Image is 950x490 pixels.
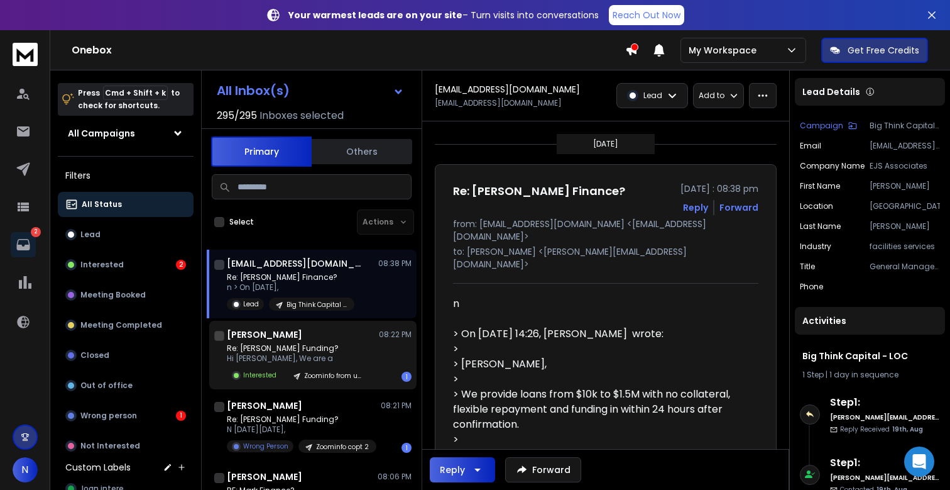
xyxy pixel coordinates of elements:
[80,350,109,360] p: Closed
[840,425,923,434] p: Reply Received
[904,447,934,477] div: Open Intercom Messenger
[800,221,841,231] p: Last Name
[802,369,824,380] span: 1 Step
[243,442,288,451] p: Wrong Person
[870,201,940,211] p: [GEOGRAPHIC_DATA]
[58,192,194,217] button: All Status
[430,457,495,482] button: Reply
[288,9,462,21] strong: Your warmest leads are on your site
[13,457,38,482] button: N
[870,121,940,131] p: Big Think Capital - LOC
[80,441,140,451] p: Not Interested
[689,44,762,57] p: My Workspace
[227,399,302,412] h1: [PERSON_NAME]
[227,343,372,354] p: Re: [PERSON_NAME] Funding?
[800,181,840,191] p: First Name
[227,328,302,341] h1: [PERSON_NAME]
[435,98,562,108] p: [EMAIL_ADDRESS][DOMAIN_NAME]
[613,9,680,21] p: Reach Out Now
[227,425,376,435] p: N [DATE][DATE],
[800,121,857,131] button: Campaign
[453,182,625,200] h1: Re: [PERSON_NAME] Finance?
[800,121,843,131] p: Campaign
[58,433,194,459] button: Not Interested
[207,78,414,103] button: All Inbox(s)
[800,242,831,252] p: industry
[80,320,162,330] p: Meeting Completed
[680,182,758,195] p: [DATE] : 08:38 pm
[227,272,354,282] p: Re: [PERSON_NAME] Finance?
[58,167,194,184] h3: Filters
[287,300,347,309] p: Big Think Capital - LOC
[227,354,372,364] p: Hi [PERSON_NAME], We are a
[82,199,122,209] p: All Status
[58,121,194,146] button: All Campaigns
[176,411,186,421] div: 1
[870,181,940,191] p: [PERSON_NAME]
[72,43,625,58] h1: Onebox
[830,413,940,422] h6: [PERSON_NAME][EMAIL_ADDRESS][DOMAIN_NAME]
[379,330,412,340] p: 08:22 PM
[227,415,376,425] p: Re: [PERSON_NAME] Funding?
[505,457,581,482] button: Forward
[800,161,865,171] p: Company Name
[217,84,290,97] h1: All Inbox(s)
[80,290,146,300] p: Meeting Booked
[103,86,168,100] span: Cmd + Shift + k
[802,350,937,362] h1: Big Think Capital - LOC
[58,343,194,368] button: Closed
[800,282,823,292] p: Phone
[699,91,724,101] p: Add to
[830,395,940,410] h6: Step 1 :
[829,369,898,380] span: 1 day in sequence
[848,44,919,57] p: Get Free Credits
[68,127,135,140] h1: All Campaigns
[800,141,821,151] p: Email
[870,161,940,171] p: EJS Associates
[229,217,254,227] label: Select
[802,86,860,98] p: Lead Details
[378,472,412,482] p: 08:06 PM
[821,38,928,63] button: Get Free Credits
[227,282,354,292] p: n > On [DATE],
[58,252,194,277] button: Interested2
[316,442,369,452] p: Zoominfo copt 2
[593,139,618,149] p: [DATE]
[217,108,257,123] span: 295 / 295
[65,461,131,474] h3: Custom Labels
[683,201,708,214] button: Reply
[892,425,923,434] span: 19th, Aug
[58,373,194,398] button: Out of office
[80,381,133,391] p: Out of office
[440,464,465,476] div: Reply
[11,232,36,257] a: 2
[288,9,599,21] p: – Turn visits into conversations
[243,299,259,309] p: Lead
[719,201,758,214] div: Forward
[58,403,194,428] button: Wrong person1
[453,245,758,270] p: to: [PERSON_NAME] <[PERSON_NAME][EMAIL_ADDRESS][DOMAIN_NAME]>
[80,260,124,270] p: Interested
[870,221,940,231] p: [PERSON_NAME]
[80,230,101,240] p: Lead
[802,370,937,380] div: |
[435,83,580,96] h1: [EMAIL_ADDRESS][DOMAIN_NAME]
[643,91,662,101] p: Lead
[609,5,684,25] a: Reach Out Now
[58,282,194,308] button: Meeting Booked
[243,370,276,380] p: Interested
[870,242,940,252] p: facilities services
[31,227,41,237] p: 2
[381,401,412,411] p: 08:21 PM
[259,108,344,123] h3: Inboxes selected
[795,307,945,335] div: Activities
[211,136,312,167] button: Primary
[80,411,137,421] p: Wrong person
[227,257,365,270] h1: [EMAIL_ADDRESS][DOMAIN_NAME]
[13,43,38,66] img: logo
[870,141,940,151] p: [EMAIL_ADDRESS][DOMAIN_NAME]
[453,218,758,243] p: from: [EMAIL_ADDRESS][DOMAIN_NAME] <[EMAIL_ADDRESS][DOMAIN_NAME]>
[401,443,412,453] div: 1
